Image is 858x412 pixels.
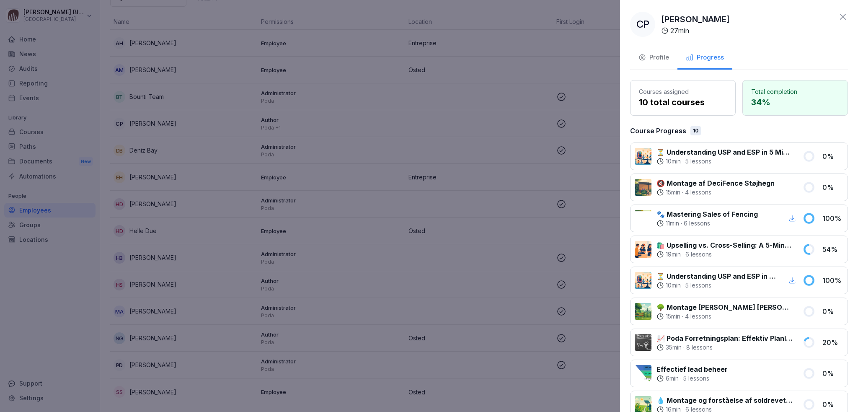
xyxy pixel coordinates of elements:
p: Courses assigned [639,87,727,96]
p: 6 lessons [684,219,710,228]
button: Profile [630,47,677,70]
p: 27 min [670,26,689,36]
p: 6 min [666,374,679,383]
p: 10 min [666,157,681,166]
p: 54 % [822,244,843,254]
p: 💧 Montage og forståelse af soldrevet markpumpe [656,395,793,405]
p: 0 % [822,151,843,161]
p: 35 min [666,343,682,352]
div: · [656,157,793,166]
div: Progress [686,53,724,62]
p: 100 % [822,275,843,285]
p: 11 min [666,219,679,228]
p: 🌳 Montage [PERSON_NAME] [PERSON_NAME] Port [656,302,793,312]
div: · [656,188,775,197]
p: 5 lessons [685,157,711,166]
p: 4 lessons [685,312,711,321]
p: 19 min [666,250,681,259]
p: ⏳ Understanding USP and ESP in 5 Minutes [656,147,793,157]
p: 4 lessons [685,188,711,197]
p: Total completion [751,87,839,96]
p: 0 % [822,306,843,316]
p: 📈 Poda Forretningsplan: Effektiv Planlægning og Strategi med audiofil [656,333,793,343]
p: Course Progress [630,126,686,136]
div: · [656,343,793,352]
p: 🛍️ Upselling vs. Cross-Selling: A 5-Minute Guide [656,240,793,250]
p: 100 % [822,213,843,223]
p: 15 min [666,312,680,321]
div: · [656,374,728,383]
button: Progress [677,47,732,70]
div: · [656,281,777,290]
div: CP [630,12,655,37]
p: 5 lessons [685,281,711,290]
p: 34 % [751,96,839,109]
p: Effectief lead beheer [656,364,728,374]
div: Profile [638,53,669,62]
p: 🐾 Mastering Sales of Fencing [656,209,758,219]
div: 10 [690,126,701,135]
p: 0 % [822,399,843,409]
p: 10 total courses [639,96,727,109]
p: 6 lessons [685,250,712,259]
p: [PERSON_NAME] [661,13,730,26]
div: · [656,312,793,321]
p: 0 % [822,368,843,378]
p: 20 % [822,337,843,347]
p: 10 min [666,281,681,290]
p: 5 lessons [683,374,709,383]
p: ⏳ Understanding USP and ESP in 5 Minutes [656,271,777,281]
p: 0 % [822,182,843,192]
p: 15 min [666,188,680,197]
p: 8 lessons [686,343,713,352]
div: · [656,219,758,228]
div: · [656,250,793,259]
p: 🔇 Montage af DeciFence Støjhegn [656,178,775,188]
